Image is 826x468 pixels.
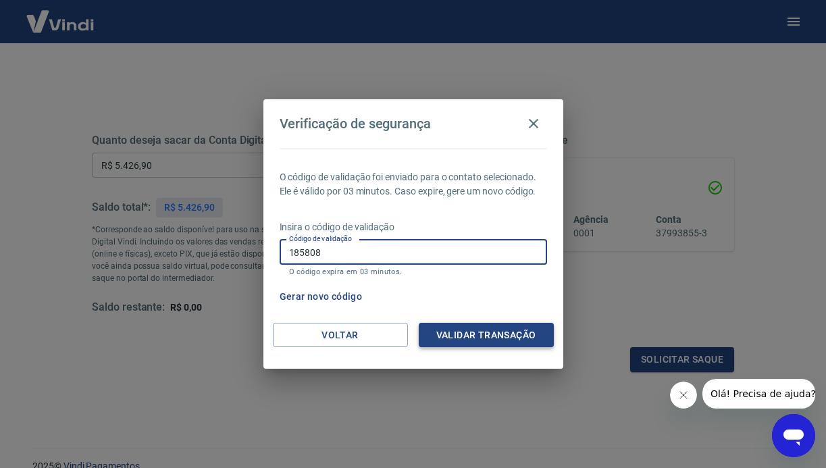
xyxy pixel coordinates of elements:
[419,323,554,348] button: Validar transação
[772,414,815,457] iframe: Botão para abrir a janela de mensagens
[280,170,547,199] p: O código de validação foi enviado para o contato selecionado. Ele é válido por 03 minutos. Caso e...
[273,323,408,348] button: Voltar
[8,9,113,20] span: Olá! Precisa de ajuda?
[289,267,538,276] p: O código expira em 03 minutos.
[280,220,547,234] p: Insira o código de validação
[274,284,368,309] button: Gerar novo código
[670,382,697,409] iframe: Fechar mensagem
[702,379,815,409] iframe: Mensagem da empresa
[280,115,432,132] h4: Verificação de segurança
[289,234,352,244] label: Código de validação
